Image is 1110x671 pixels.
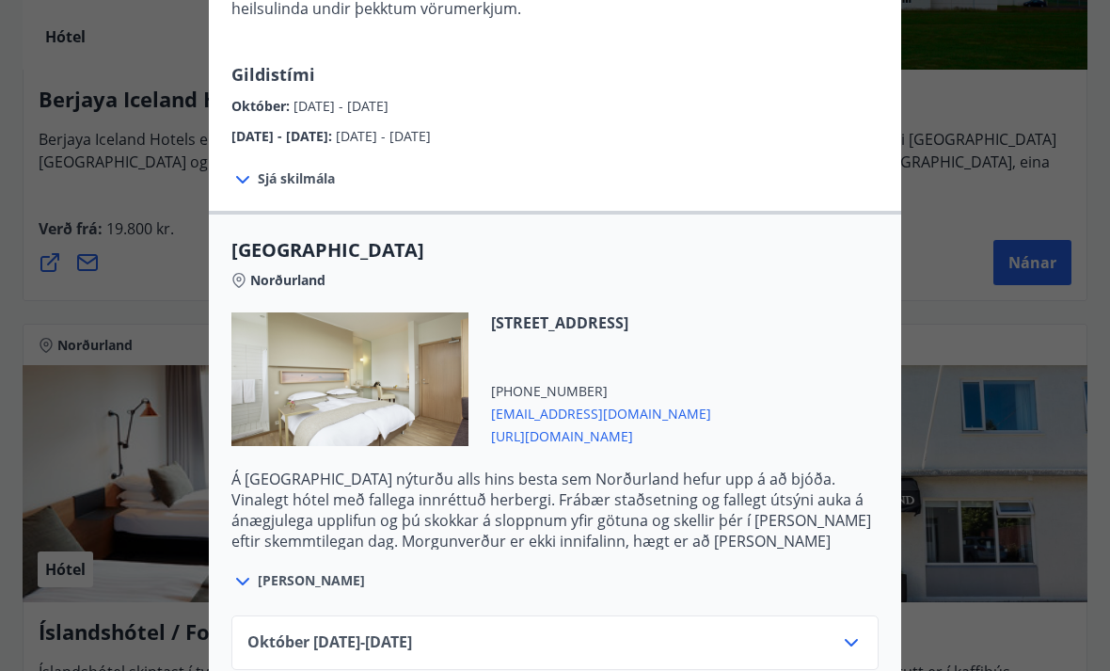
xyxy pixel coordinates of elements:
span: [STREET_ADDRESS] [491,312,711,333]
span: [DATE] - [DATE] : [231,127,336,145]
span: [DATE] - [DATE] [293,97,388,115]
span: [DATE] - [DATE] [336,127,431,145]
span: Gildistími [231,63,315,86]
span: [PHONE_NUMBER] [491,382,711,401]
span: Október : [231,97,293,115]
span: [EMAIL_ADDRESS][DOMAIN_NAME] [491,401,711,423]
span: Norðurland [250,271,325,290]
span: [GEOGRAPHIC_DATA] [231,237,879,264]
span: Sjá skilmála [258,169,335,188]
